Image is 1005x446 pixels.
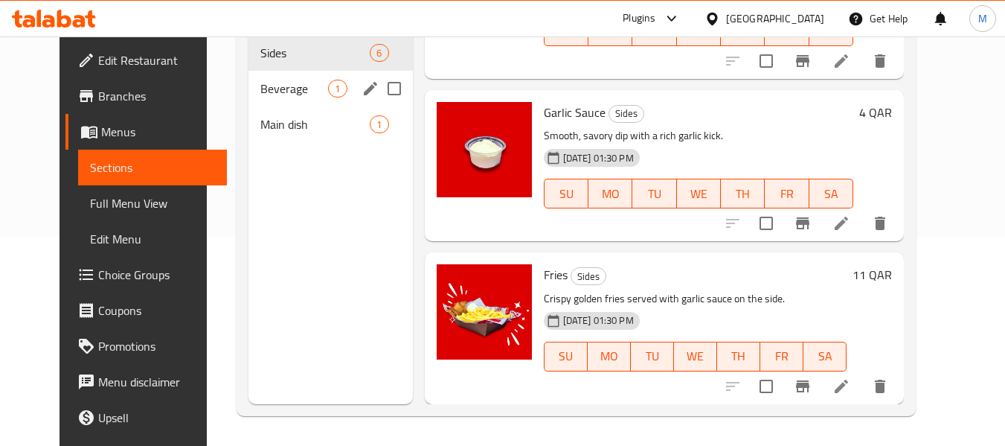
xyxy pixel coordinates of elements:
button: delete [862,369,898,404]
a: Choice Groups [65,257,228,293]
span: MO [594,183,626,205]
span: MO [594,345,625,367]
button: edit [359,77,382,100]
span: [DATE] 01:30 PM [557,313,640,328]
button: WE [674,342,717,372]
div: Main dish1 [248,106,412,142]
span: Full Menu View [90,194,216,212]
a: Edit Restaurant [65,42,228,78]
span: SU [550,345,582,367]
button: SU [544,342,588,372]
span: TU [637,345,668,367]
button: MO [588,179,632,208]
a: Coupons [65,293,228,328]
span: Upsell [98,409,216,427]
span: SA [815,183,847,205]
nav: Menu sections [248,29,412,148]
span: SU [550,183,582,205]
span: FR [766,345,797,367]
span: Sides [609,105,643,122]
button: SU [544,179,588,208]
button: WE [677,179,721,208]
span: Coupons [98,302,216,319]
span: Select to update [751,45,782,77]
span: Promotions [98,337,216,355]
button: Branch-specific-item [785,43,821,79]
div: Sides [571,267,606,285]
span: Branches [98,87,216,105]
a: Edit Menu [78,221,228,257]
span: TH [723,345,754,367]
button: TU [632,179,676,208]
span: Edit Menu [90,230,216,248]
span: Menus [101,123,216,141]
a: Menus [65,114,228,150]
span: FR [771,183,803,205]
span: WE [680,345,711,367]
p: Crispy golden fries served with garlic sauce on the side. [544,290,847,308]
span: [DATE] 01:30 PM [557,151,640,165]
span: Choice Groups [98,266,216,284]
button: MO [588,342,631,372]
button: Branch-specific-item [785,206,821,241]
span: WE [683,183,715,205]
h6: 4 QAR [859,102,892,123]
div: items [370,44,388,62]
button: TH [717,342,760,372]
button: TH [721,179,765,208]
a: Edit menu item [832,377,850,395]
a: Menu disclaimer [65,364,228,400]
div: Sides6 [248,35,412,71]
span: TU [638,183,670,205]
button: TU [631,342,674,372]
div: Sides [609,105,644,123]
button: SA [809,179,853,208]
span: Sections [90,159,216,176]
a: Full Menu View [78,185,228,221]
div: items [370,115,388,133]
span: Beverage [260,80,328,98]
a: Edit menu item [832,52,850,70]
button: SA [803,342,847,372]
span: M [978,10,987,27]
a: Promotions [65,328,228,364]
span: Edit Restaurant [98,51,216,69]
button: delete [862,206,898,241]
span: 6 [370,46,388,60]
span: Fries [544,264,568,286]
span: Main dish [260,115,370,133]
div: Beverage1edit [248,71,412,106]
span: Garlic Sauce [544,101,606,124]
div: Plugins [623,10,655,28]
button: FR [760,342,803,372]
span: TH [727,183,759,205]
span: Select to update [751,371,782,402]
div: items [328,80,347,98]
span: Select to update [751,208,782,239]
span: 1 [329,82,346,96]
h6: 11 QAR [853,264,892,285]
button: Branch-specific-item [785,369,821,404]
div: [GEOGRAPHIC_DATA] [726,10,824,27]
span: Sides [260,44,370,62]
a: Sections [78,150,228,185]
button: delete [862,43,898,79]
button: FR [765,179,809,208]
p: Smooth, savory dip with a rich garlic kick. [544,127,854,145]
a: Edit menu item [832,214,850,232]
img: Fries [437,264,532,360]
img: Garlic Sauce [437,102,532,197]
span: Menu disclaimer [98,373,216,391]
a: Branches [65,78,228,114]
span: Sides [571,268,606,285]
span: SA [809,345,841,367]
a: Upsell [65,400,228,436]
span: 1 [370,118,388,132]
